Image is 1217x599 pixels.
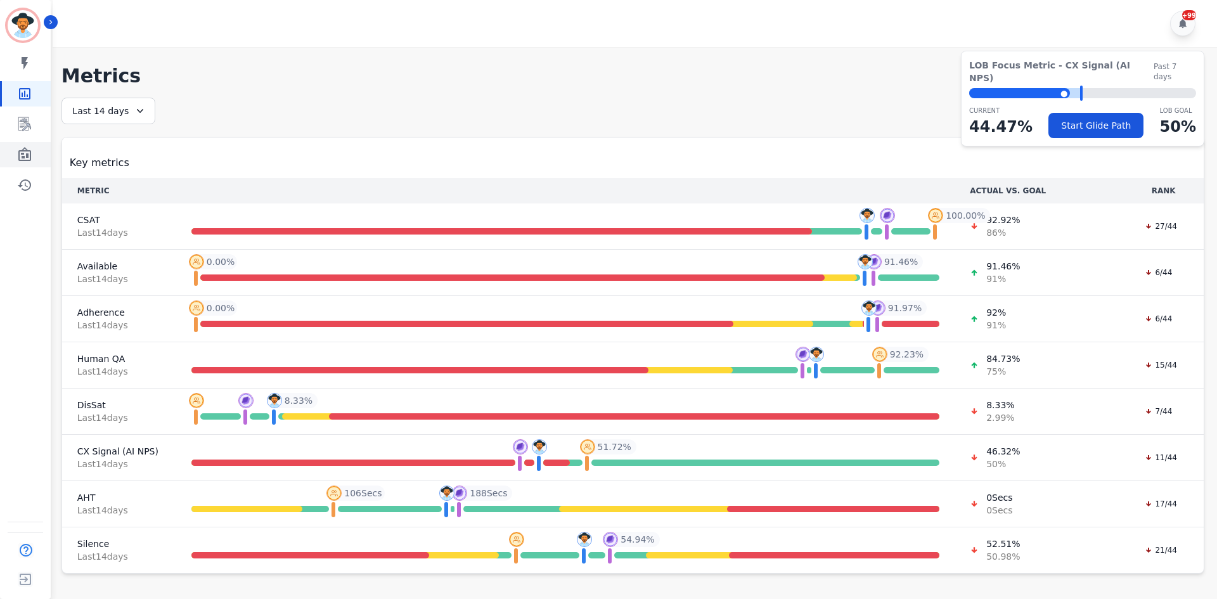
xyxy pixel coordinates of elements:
span: Available [77,260,161,273]
img: Bordered avatar [8,10,38,41]
span: 2.99 % [986,411,1014,424]
span: 8.33 % [986,399,1014,411]
span: 54.94 % [621,533,654,546]
span: 50 % [986,458,1020,470]
span: 91 % [986,273,1020,285]
span: Last 14 day s [77,365,161,378]
img: profile-pic [326,486,342,501]
img: profile-pic [452,486,467,501]
span: 8.33 % [285,394,312,407]
div: 27/44 [1138,220,1183,233]
span: Last 14 day s [77,550,161,563]
span: 91.46 % [884,255,918,268]
span: 91 % [986,319,1006,332]
span: Last 14 day s [77,504,161,517]
th: RANK [1123,178,1204,203]
span: 51.72 % [598,441,631,453]
img: profile-pic [795,347,811,362]
span: Last 14 day s [77,319,161,332]
p: 44.47 % [969,115,1033,138]
span: 106 Secs [344,487,382,499]
span: 50.98 % [986,550,1020,563]
img: profile-pic [809,347,824,362]
span: 84.73 % [986,352,1020,365]
span: Human QA [77,352,161,365]
span: 0 Secs [986,491,1012,504]
img: profile-pic [866,254,882,269]
p: 50 % [1160,115,1196,138]
div: ⬤ [969,88,1070,98]
span: AHT [77,491,161,504]
div: +99 [1182,10,1196,20]
span: CX Signal (AI NPS) [77,445,161,458]
img: profile-pic [267,393,282,408]
span: CSAT [77,214,161,226]
span: 92.92 % [986,214,1020,226]
p: LOB Goal [1160,106,1196,115]
img: profile-pic [513,439,528,454]
div: 11/44 [1138,451,1183,464]
span: Past 7 days [1154,61,1196,82]
span: Last 14 day s [77,226,161,239]
img: profile-pic [577,532,592,547]
div: 15/44 [1138,359,1183,371]
span: Last 14 day s [77,458,161,470]
span: Key metrics [70,155,129,171]
span: 100.00 % [946,209,985,222]
span: 0.00 % [207,255,235,268]
span: Last 14 day s [77,273,161,285]
h1: Metrics [61,65,1204,87]
img: profile-pic [189,300,204,316]
span: 0.00 % [207,302,235,314]
div: 21/44 [1138,544,1183,557]
span: 92 % [986,306,1006,319]
img: profile-pic [603,532,618,547]
span: Adherence [77,306,161,319]
img: profile-pic [880,208,895,223]
img: profile-pic [439,486,454,501]
img: profile-pic [509,532,524,547]
p: CURRENT [969,106,1033,115]
span: 188 Secs [470,487,507,499]
div: 17/44 [1138,498,1183,510]
span: 92.23 % [890,348,924,361]
img: profile-pic [189,393,204,408]
span: 52.51 % [986,538,1020,550]
th: METRIC [62,178,176,203]
img: profile-pic [861,300,877,316]
span: DisSat [77,399,161,411]
img: profile-pic [238,393,254,408]
th: ACTUAL VS. GOAL [955,178,1123,203]
span: 46.32 % [986,445,1020,458]
img: profile-pic [189,254,204,269]
span: LOB Focus Metric - CX Signal (AI NPS) [969,59,1154,84]
img: profile-pic [870,300,885,316]
img: profile-pic [872,347,887,362]
span: 0 Secs [986,504,1012,517]
span: 91.97 % [888,302,922,314]
div: Last 14 days [61,98,155,124]
div: 6/44 [1138,312,1178,325]
span: 86 % [986,226,1020,239]
div: 6/44 [1138,266,1178,279]
img: profile-pic [532,439,547,454]
span: 75 % [986,365,1020,378]
span: Last 14 day s [77,411,161,424]
span: 91.46 % [986,260,1020,273]
img: profile-pic [860,208,875,223]
img: profile-pic [858,254,873,269]
img: profile-pic [580,439,595,454]
button: Start Glide Path [1048,113,1143,138]
img: profile-pic [928,208,943,223]
span: Silence [77,538,161,550]
div: 7/44 [1138,405,1178,418]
